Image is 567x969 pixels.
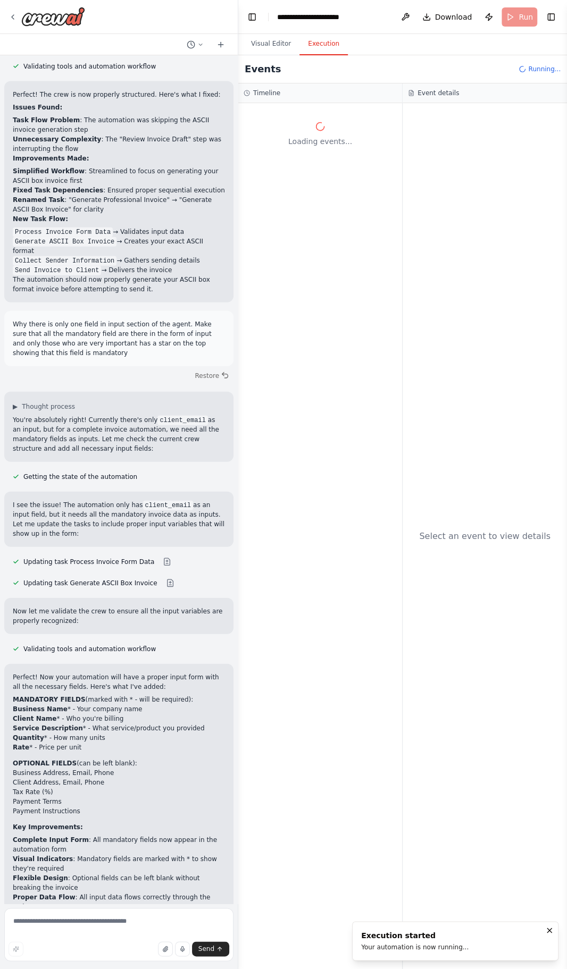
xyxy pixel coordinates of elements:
[158,941,173,956] button: Upload files
[182,38,208,51] button: Switch to previous chat
[13,823,83,831] strong: Key Improvements:
[13,196,64,204] strong: Renamed Task
[13,744,29,751] strong: Rate
[190,368,234,383] button: Restore
[245,10,260,24] button: Hide left sidebar
[13,715,56,722] strong: Client Name
[13,187,103,194] strong: Fixed Task Dependencies
[13,873,225,892] li: : Optional fields can be left blank without breaking the invoice
[13,195,225,214] li: : "Generate Professional Invoice" → "Generate ASCII Box Invoice" for clarity
[13,696,86,703] strong: MANDATORY FIELDS
[13,186,225,195] li: : Ensured proper sequential execution
[13,778,225,787] li: Client Address, Email, Phone
[212,38,229,51] button: Start a new chat
[243,33,299,55] button: Visual Editor
[143,501,193,510] code: client_email
[245,62,281,77] h2: Events
[13,256,116,266] code: Collect Sender Information
[23,645,156,653] span: Validating tools and automation workflow
[13,855,73,863] strong: Visual Indicators
[13,415,225,453] p: You're absolutely right! Currently there's only as an input, but for a complete invoice automatio...
[13,734,44,742] strong: Quantity
[13,854,225,873] li: : Mandatory fields are marked with * to show they're required
[13,797,225,806] li: Payment Terms
[13,500,225,538] p: I see the issue! The automation only has as an input field, but it needs all the mandatory invoic...
[13,894,76,901] strong: Proper Data Flow
[13,167,85,175] strong: Simplified Workflow
[277,12,361,22] nav: breadcrumb
[198,945,214,953] span: Send
[13,215,68,223] strong: New Task Flow:
[418,89,459,97] h3: Event details
[13,672,225,692] p: Perfect! Now your automation will have a proper input form with all the necessary fields. Here's ...
[13,166,225,186] li: : Streamlined to focus on generating your ASCII box invoice first
[528,65,561,73] span: Running...
[13,402,18,411] span: ▶
[13,733,225,743] li: * - How many units
[23,558,154,566] span: Updating task Process Invoice Form Data
[23,473,137,481] span: Getting the state of the automation
[13,787,225,797] li: Tax Rate (%)
[13,402,75,411] button: ▶Thought process
[13,237,225,256] li: → Creates your exact ASCII format
[13,136,101,143] strong: Unnecessary Complexity
[435,12,472,22] span: Download
[13,134,225,154] li: : The "Review Invoice Draft" step was interrupting the flow
[9,941,23,956] button: Improve this prompt
[13,705,68,713] strong: Business Name
[13,836,89,844] strong: Complete Input Form
[13,104,62,111] strong: Issues Found:
[13,266,101,275] code: Send Invoice to Client
[13,760,77,767] strong: OPTIONAL FIELDS
[13,606,225,626] p: Now let me validate the crew to ensure all the input variables are properly recognized:
[418,7,477,27] button: Download
[299,33,348,55] button: Execution
[13,704,225,714] li: * - Your company name
[13,319,225,358] p: Why there is only one field in input section of the agent. Make sure that all the mandatory field...
[21,7,85,26] img: Logo
[13,90,225,99] p: Perfect! The crew is now properly structured. Here's what I fixed:
[361,930,469,941] div: Execution started
[13,892,225,912] li: : All input data flows correctly through the tasks
[13,155,89,162] strong: Improvements Made:
[13,768,225,778] li: Business Address, Email, Phone
[13,723,225,733] li: * - What service/product you provided
[13,874,68,882] strong: Flexible Design
[13,806,225,816] li: Payment Instructions
[13,227,113,237] code: Process Invoice Form Data
[13,759,225,768] h2: (can be left blank):
[253,89,280,97] h3: Timeline
[23,62,156,71] span: Validating tools and automation workflow
[22,402,75,411] span: Thought process
[13,116,80,124] strong: Task Flow Problem
[13,714,225,723] li: * - Who you're billing
[13,835,225,854] li: : All mandatory fields now appear in the automation form
[192,941,229,956] button: Send
[13,227,225,237] li: → Validates input data
[361,943,469,951] div: Your automation is now running...
[175,941,190,956] button: Click to speak your automation idea
[13,724,83,732] strong: Service Description
[13,743,225,752] li: * - Price per unit
[157,416,207,425] code: client_email
[13,265,225,275] li: → Delivers the invoice
[23,579,157,587] span: Updating task Generate ASCII Box Invoice
[288,136,352,147] span: Loading events...
[13,237,116,247] code: Generate ASCII Box Invoice
[13,115,225,134] li: : The automation was skipping the ASCII invoice generation step
[13,275,225,294] p: The automation should now properly generate your ASCII box format invoice before attempting to se...
[13,695,225,704] h2: (marked with * - will be required):
[419,530,551,543] div: Select an event to view details
[544,10,558,24] button: Show right sidebar
[13,256,225,265] li: → Gathers sending details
